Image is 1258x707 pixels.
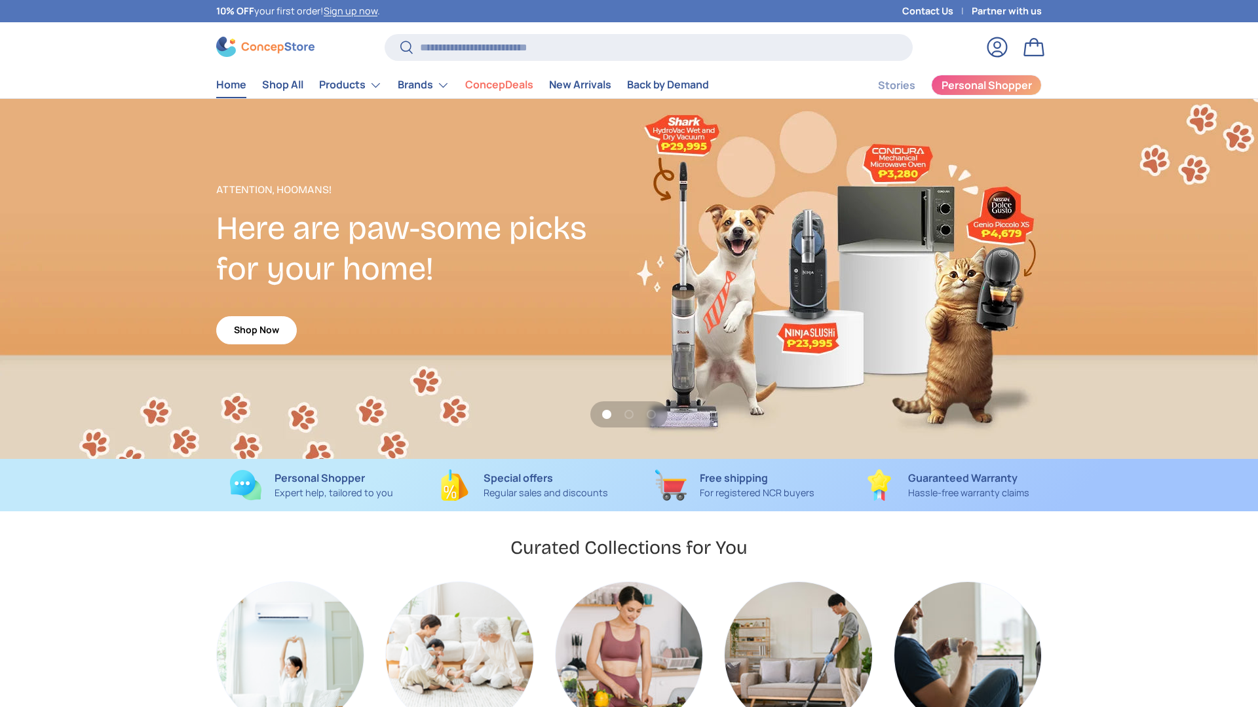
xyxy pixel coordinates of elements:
a: Stories [878,73,915,98]
nav: Primary [216,72,709,98]
h2: Here are paw-some picks for your home! [216,208,629,289]
img: ConcepStore [216,37,314,57]
strong: Guaranteed Warranty [908,471,1018,485]
p: your first order! . [216,4,380,18]
p: For registered NCR buyers [700,486,814,500]
a: Sign up now [324,5,377,17]
nav: Secondary [847,72,1042,98]
a: ConcepDeals [465,72,533,98]
a: Guaranteed Warranty Hassle-free warranty claims [851,469,1042,501]
a: Back by Demand [627,72,709,98]
a: Brands [398,72,449,98]
a: Contact Us [902,4,972,18]
p: Expert help, tailored to you [275,486,393,500]
strong: Special offers [484,471,553,485]
span: Personal Shopper [942,80,1032,90]
a: Shop All [262,72,303,98]
p: Regular sales and discounts [484,486,608,500]
a: Partner with us [972,4,1042,18]
strong: Free shipping [700,471,768,485]
summary: Products [311,72,390,98]
a: Shop Now [216,316,297,344]
a: New Arrivals [549,72,611,98]
a: Personal Shopper Expert help, tailored to you [216,469,407,501]
a: Products [319,72,382,98]
a: Personal Shopper [931,75,1042,96]
p: Hassle-free warranty claims [908,486,1029,500]
a: Free shipping For registered NCR buyers [639,469,830,501]
strong: 10% OFF [216,5,254,17]
p: Attention, Hoomans! [216,182,629,198]
a: Special offers Regular sales and discounts [428,469,619,501]
h2: Curated Collections for You [510,535,748,560]
strong: Personal Shopper [275,471,365,485]
summary: Brands [390,72,457,98]
a: Home [216,72,246,98]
